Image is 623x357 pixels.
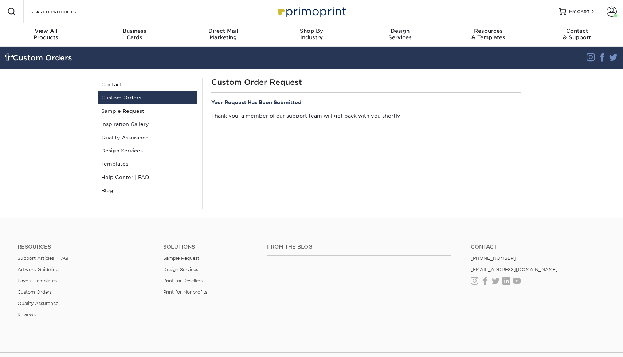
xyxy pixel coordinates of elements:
a: Print for Nonprofits [163,289,207,295]
p: Thank you, a member of our support team will get back with you shortly! [211,112,521,119]
a: Quality Assurance [17,301,58,306]
a: Shop ByIndustry [267,23,356,47]
a: Custom Orders [98,91,197,104]
a: Custom Orders [17,289,52,295]
a: Blog [98,184,197,197]
a: Help Center | FAQ [98,171,197,184]
div: Products [2,28,90,41]
a: Design Services [98,144,197,157]
a: Reviews [17,312,36,317]
a: BusinessCards [90,23,179,47]
div: Marketing [179,28,267,41]
a: Design Services [163,267,198,272]
a: Inspiration Gallery [98,118,197,131]
a: Quality Assurance [98,131,197,144]
span: MY CART [569,9,590,15]
span: Direct Mail [179,28,267,34]
a: Print for Resellers [163,278,203,283]
span: Design [356,28,444,34]
div: & Templates [444,28,533,41]
div: Services [356,28,444,41]
span: Resources [444,28,533,34]
div: Cards [90,28,179,41]
a: [PHONE_NUMBER] [471,255,516,261]
a: Contact [98,78,197,91]
span: View All [2,28,90,34]
img: Primoprint [275,4,348,19]
a: Templates [98,157,197,170]
input: SEARCH PRODUCTS..... [30,7,101,16]
div: & Support [533,28,621,41]
span: Shop By [267,28,356,34]
h4: From the Blog [267,244,451,250]
a: Direct MailMarketing [179,23,267,47]
a: Support Articles | FAQ [17,255,68,261]
a: Resources& Templates [444,23,533,47]
a: Contact& Support [533,23,621,47]
h1: Custom Order Request [211,78,521,87]
span: Business [90,28,179,34]
a: Contact [471,244,606,250]
strong: Your Request Has Been Submitted [211,99,302,105]
a: Sample Request [98,104,197,118]
a: View AllProducts [2,23,90,47]
a: [EMAIL_ADDRESS][DOMAIN_NAME] [471,267,558,272]
a: DesignServices [356,23,444,47]
div: Industry [267,28,356,41]
span: Contact [533,28,621,34]
a: Layout Templates [17,278,57,283]
h4: Solutions [163,244,256,250]
h4: Resources [17,244,152,250]
span: 2 [591,9,594,14]
a: Artwork Guidelines [17,267,60,272]
a: Sample Request [163,255,199,261]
